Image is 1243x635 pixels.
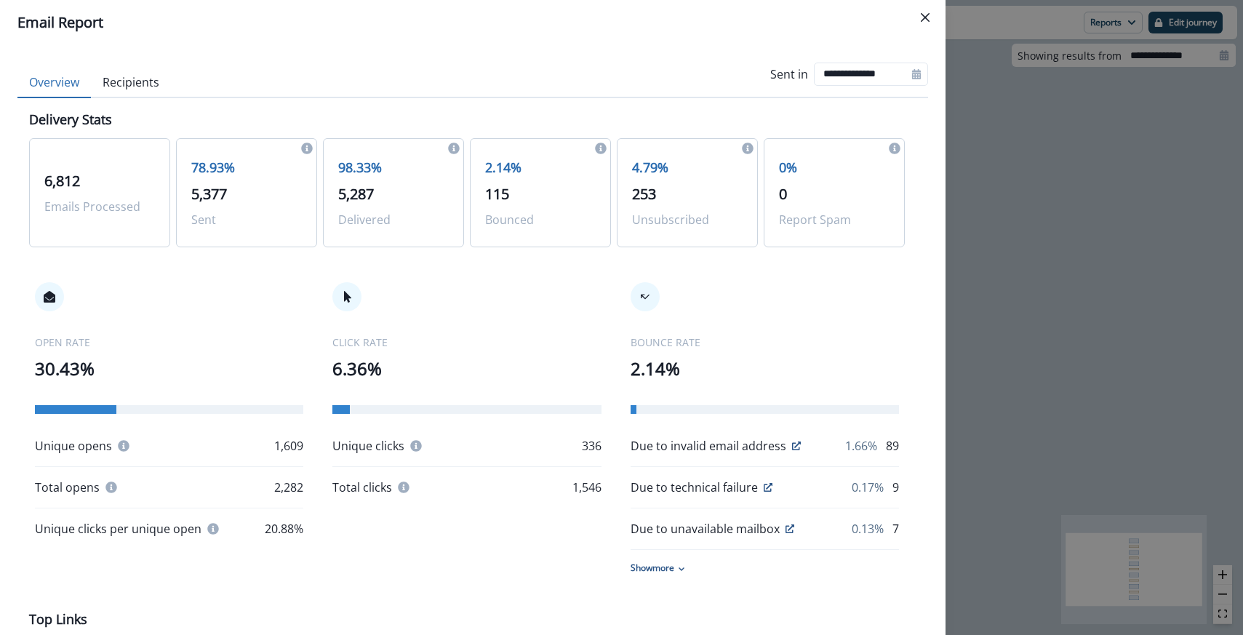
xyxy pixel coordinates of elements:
p: 4.79% [632,158,743,177]
p: Emails Processed [44,198,155,215]
p: Delivery Stats [29,110,112,129]
p: Unique opens [35,437,112,455]
p: 9 [892,479,899,496]
p: Total opens [35,479,100,496]
span: 115 [485,184,509,204]
span: 6,812 [44,171,80,191]
p: 1,609 [274,437,303,455]
p: 0% [779,158,890,177]
p: Report Spam [779,211,890,228]
span: 0 [779,184,787,204]
p: 0.17% [852,479,884,496]
p: OPEN RATE [35,335,303,350]
p: 78.93% [191,158,302,177]
p: 30.43% [35,356,303,382]
p: 89 [886,437,899,455]
p: Total clicks [332,479,392,496]
p: Sent in [770,65,808,83]
p: Show more [631,562,674,575]
p: Unique clicks [332,437,404,455]
p: Unique clicks per unique open [35,520,201,538]
p: Delivered [338,211,449,228]
div: Email Report [17,12,928,33]
button: Overview [17,68,91,98]
p: Due to technical failure [631,479,758,496]
p: 7 [892,520,899,538]
p: 2.14% [485,158,596,177]
p: 6.36% [332,356,601,382]
span: 5,377 [191,184,227,204]
button: Recipients [91,68,171,98]
p: 1.66% [845,437,877,455]
p: 20.88% [265,520,303,538]
p: Sent [191,211,302,228]
p: Due to invalid email address [631,437,786,455]
p: 2.14% [631,356,899,382]
p: Due to unavailable mailbox [631,520,780,538]
p: 0.13% [852,520,884,538]
p: Bounced [485,211,596,228]
p: Unsubscribed [632,211,743,228]
p: 1,546 [572,479,601,496]
p: Top Links [29,610,87,629]
p: 2,282 [274,479,303,496]
p: CLICK RATE [332,335,601,350]
span: 253 [632,184,656,204]
p: BOUNCE RATE [631,335,899,350]
button: Close [914,6,937,29]
span: 5,287 [338,184,374,204]
p: 98.33% [338,158,449,177]
p: 336 [582,437,601,455]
